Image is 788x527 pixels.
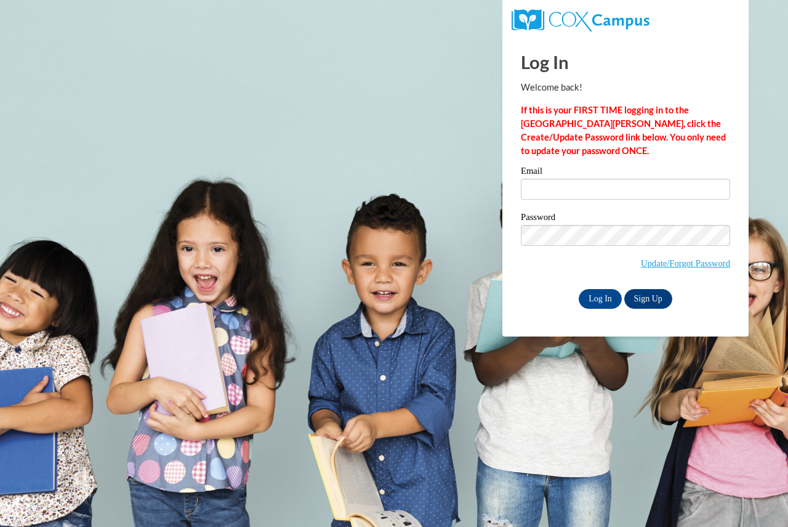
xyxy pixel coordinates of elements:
iframe: Button to launch messaging window [739,478,778,517]
h1: Log In [521,49,730,75]
input: Log In [579,289,622,309]
img: COX Campus [512,9,649,31]
strong: If this is your FIRST TIME logging in to the [GEOGRAPHIC_DATA][PERSON_NAME], click the Create/Upd... [521,105,726,156]
p: Welcome back! [521,81,730,94]
label: Email [521,166,730,179]
label: Password [521,213,730,225]
a: Update/Forgot Password [641,258,730,268]
a: Sign Up [624,289,672,309]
